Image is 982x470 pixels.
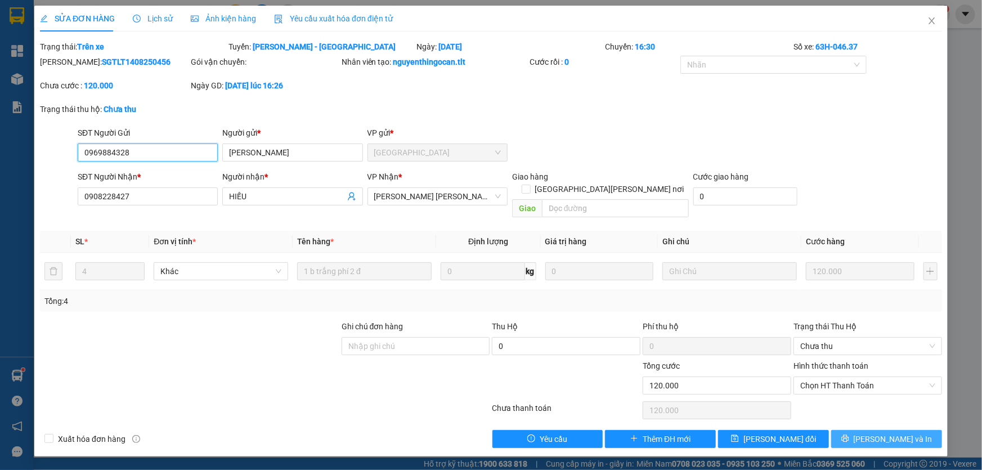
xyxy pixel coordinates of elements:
span: Chưa thu [800,338,935,355]
div: Ngày GD: [191,79,339,92]
div: Ngày: [416,41,604,53]
span: clock-circle [133,15,141,23]
span: info-circle [132,435,140,443]
input: 0 [806,262,914,280]
span: Cước hàng [806,237,845,246]
span: Thu Hộ [492,322,518,331]
span: Nguyễn Văn Nguyễn [374,188,501,205]
div: SĐT Người Gửi [78,127,218,139]
input: Ghi Chú [662,262,797,280]
div: HUY - 0835785776 [6,43,275,63]
span: Yêu cầu xuất hóa đơn điện tử [274,14,393,23]
span: Tên hàng [297,237,334,246]
b: 63H-046.37 [815,42,858,51]
div: Trạng thái Thu Hộ [793,320,942,333]
b: nguyenthingocan.tlt [393,57,466,66]
label: Hình thức thanh toán [793,361,868,370]
span: Ảnh kiện hàng [191,14,256,23]
b: [PERSON_NAME] - [GEOGRAPHIC_DATA] [253,42,396,51]
span: Giao hàng [512,172,548,181]
input: Ghi chú đơn hàng [342,337,490,355]
input: 0 [545,262,654,280]
div: Người gửi [222,127,362,139]
b: 0 [564,57,569,66]
div: [PERSON_NAME]: [40,56,189,68]
span: SỬA ĐƠN HÀNG [40,14,115,23]
input: Cước giao hàng [693,187,797,205]
div: Số xe: [792,41,943,53]
input: Dọc đường [542,199,689,217]
span: Thêm ĐH mới [643,433,690,445]
span: kg [525,262,536,280]
div: Phí thu hộ [643,320,791,337]
span: Giá trị hàng [545,237,587,246]
div: [GEOGRAPHIC_DATA] [6,14,275,43]
th: Ghi chú [658,231,801,253]
span: Giao [512,199,542,217]
div: SĐT Người Nhận [78,171,218,183]
div: Tổng: 4 [44,295,379,307]
input: VD: Bàn, Ghế [297,262,432,280]
button: exclamation-circleYêu cầu [492,430,603,448]
div: Gói vận chuyển: [191,56,339,68]
div: VP gửi [367,127,508,139]
button: plus [923,262,938,280]
div: Trạng thái thu hộ: [40,103,226,115]
div: Tuyến: [227,41,416,53]
span: Khác [160,263,281,280]
b: 16:30 [635,42,655,51]
span: user-add [347,192,356,201]
span: plus [630,435,638,444]
b: SGTLT1408250456 [102,57,171,66]
img: icon [274,15,283,24]
span: Tổng cước [643,361,680,370]
div: Bến xe [PERSON_NAME] [6,69,275,99]
span: close [927,16,936,25]
button: save[PERSON_NAME] đổi [718,430,829,448]
div: Trạng thái: [39,41,227,53]
span: Đơn vị tính [154,237,196,246]
span: [GEOGRAPHIC_DATA][PERSON_NAME] nơi [531,183,689,195]
b: [DATE] lúc 16:26 [225,81,283,90]
span: picture [191,15,199,23]
button: delete [44,262,62,280]
b: 120.000 [84,81,113,90]
span: printer [841,435,849,444]
span: edit [40,15,48,23]
span: [PERSON_NAME] và In [854,433,932,445]
button: printer[PERSON_NAME] và In [831,430,942,448]
label: Cước giao hàng [693,172,749,181]
div: Chuyến: [604,41,792,53]
div: Chưa cước : [40,79,189,92]
b: [DATE] [439,42,463,51]
button: Close [916,6,948,37]
span: Xuất hóa đơn hàng [53,433,130,445]
b: Trên xe [77,42,104,51]
span: Lịch sử [133,14,173,23]
div: Cước rồi : [530,56,678,68]
div: Người nhận [222,171,362,183]
label: Ghi chú đơn hàng [342,322,403,331]
div: Nhân viên tạo: [342,56,528,68]
span: VP Nhận [367,172,399,181]
button: plusThêm ĐH mới [605,430,716,448]
span: exclamation-circle [527,435,535,444]
span: Chọn HT Thanh Toán [800,377,935,394]
span: Yêu cầu [540,433,567,445]
b: Chưa thu [104,105,136,114]
div: Chưa thanh toán [491,402,642,422]
span: Sài Gòn [374,144,501,161]
span: [PERSON_NAME] đổi [743,433,816,445]
span: Định lượng [468,237,508,246]
span: SL [75,237,84,246]
span: save [731,435,739,444]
